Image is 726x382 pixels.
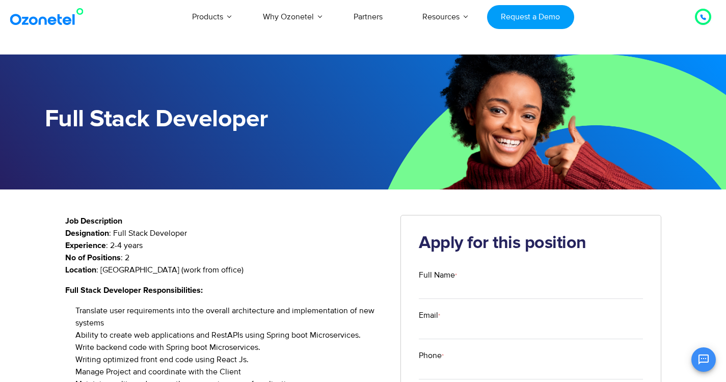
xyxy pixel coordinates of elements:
[419,309,643,321] label: Email
[65,254,121,262] strong: No of Positions
[65,266,96,274] strong: Location
[691,347,716,372] button: Open chat
[65,217,122,225] strong: Job Description
[75,366,386,378] li: Manage Project and coordinate with the Client
[45,105,363,133] h1: Full Stack Developer
[419,233,643,254] h2: Apply for this position
[75,353,386,366] li: Writing optimized front end code using React Js.
[65,227,386,276] p: : Full Stack Developer : 2-4 years : 2 : [GEOGRAPHIC_DATA] (work from office)
[419,269,643,281] label: Full Name
[419,349,643,362] label: Phone
[75,329,386,341] li: Ability to create web applications and RestAPIs using Spring boot Microservices.
[65,286,203,294] strong: Full Stack Developer Responsibilities:
[65,229,109,237] strong: Designation
[75,341,386,353] li: Write backend code with Spring boot Microservices.
[487,5,574,29] a: Request a Demo
[75,305,386,329] li: Translate user requirements into the overall architecture and implementation of new systems
[65,241,106,250] strong: Experience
